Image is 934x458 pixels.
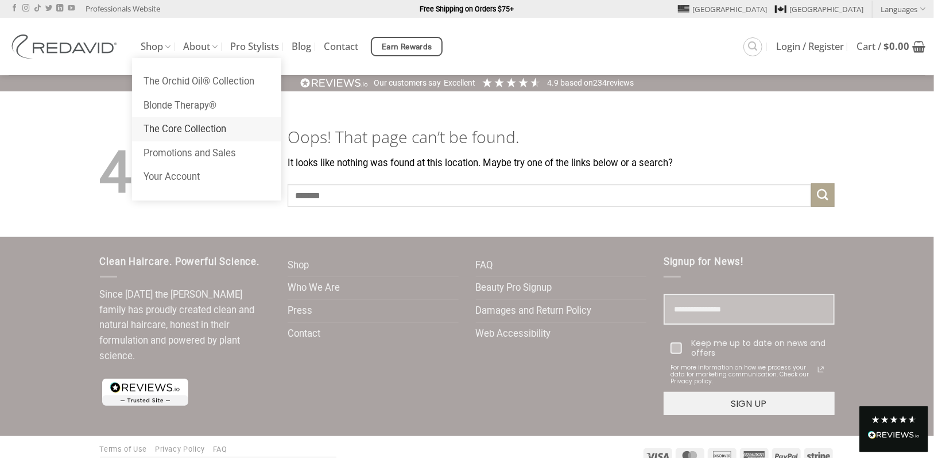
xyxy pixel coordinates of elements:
[678,1,767,18] a: [GEOGRAPHIC_DATA]
[288,156,835,171] p: It looks like nothing was found at this location. Maybe try one of the links below or a search?
[664,294,835,325] input: Email field
[68,5,75,13] a: Follow on YouTube
[883,40,909,53] bdi: 0.00
[132,94,281,118] a: Blonde Therapy®
[857,34,925,59] a: View cart
[420,5,514,13] strong: Free Shipping on Orders $75+
[593,78,607,87] span: 234
[288,323,320,345] a: Contact
[132,165,281,189] a: Your Account
[155,445,205,453] a: Privacy Policy
[811,183,835,207] button: Submit
[476,323,551,345] a: Web Accessibility
[100,256,259,267] span: Clean Haircare. Powerful Science.
[883,40,889,53] span: $
[11,5,18,13] a: Follow on Facebook
[132,70,281,94] a: The Orchid Oil® Collection
[300,78,368,88] img: REVIEWS.io
[45,5,52,13] a: Follow on Twitter
[691,338,828,358] div: Keep me up to date on news and offers
[560,78,593,87] span: Based on
[132,141,281,166] a: Promotions and Sales
[476,277,552,299] a: Beauty Pro Signup
[607,78,634,87] span: reviews
[56,5,63,13] a: Follow on LinkedIn
[100,287,271,364] p: Since [DATE] the [PERSON_NAME] family has proudly created clean and natural haircare, honest in t...
[776,42,844,51] span: Login / Register
[814,363,828,376] a: Read our Privacy Policy
[141,36,170,58] a: Shop
[857,42,909,51] span: Cart /
[183,36,218,58] a: About
[9,34,123,59] img: REDAVID Salon Products | United States
[868,431,920,439] img: REVIEWS.io
[664,256,743,267] span: Signup for News!
[288,255,309,277] a: Shop
[288,277,340,299] a: Who We Are
[444,78,475,89] div: Excellent
[132,117,281,141] a: The Core Collection
[476,300,592,322] a: Damages and Return Policy
[22,5,29,13] a: Follow on Instagram
[776,36,844,57] a: Login / Register
[547,78,560,87] span: 4.9
[671,364,814,385] span: For more information on how we process your data for marketing communication. Check our Privacy p...
[814,363,828,376] svg: link icon
[100,445,148,453] a: Terms of Use
[859,406,928,452] div: Read All Reviews
[288,126,835,148] h1: Oops! That page can’t be found.
[100,138,196,206] span: 404
[371,37,443,56] a: Earn Rewards
[881,1,925,17] a: Languages
[230,36,279,57] a: Pro Stylists
[476,255,493,277] a: FAQ
[213,445,227,453] a: FAQ
[374,78,441,89] div: Our customers say
[100,376,191,408] img: reviews-trust-logo-1.png
[871,415,917,424] div: 4.8 Stars
[664,392,835,415] button: SIGN UP
[292,36,311,57] a: Blog
[481,76,541,88] div: 4.91 Stars
[324,36,358,57] a: Contact
[775,1,864,18] a: [GEOGRAPHIC_DATA]
[382,41,432,53] span: Earn Rewards
[288,300,312,322] a: Press
[868,429,920,444] div: Read All Reviews
[743,37,762,56] a: Search
[34,5,41,13] a: Follow on TikTok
